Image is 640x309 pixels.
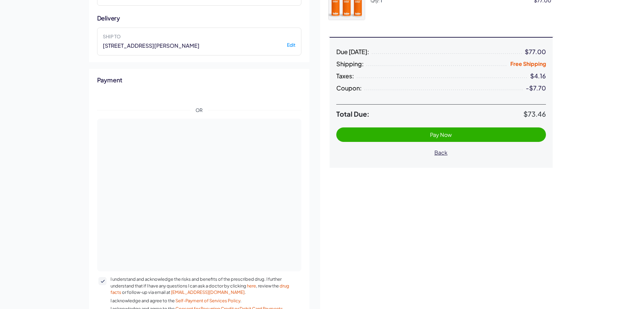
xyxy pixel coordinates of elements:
[97,14,301,22] h2: Delivery
[287,42,296,48] button: Edit
[98,277,106,285] button: I understand and acknowledge the risks and benefits of the prescribed drug. I further understand ...
[97,76,301,84] h2: Payment
[523,110,546,118] span: $73.46
[111,283,289,295] a: drug facts
[96,85,303,103] iframe: Secure express checkout frame
[530,73,546,79] div: $4.16
[526,85,546,91] div: -$7.70
[510,60,546,67] span: Free Shipping
[336,110,523,118] span: Total Due:
[336,48,369,55] span: Due [DATE]:
[190,107,208,114] span: OR
[103,33,296,39] label: Ship to
[247,283,256,288] a: here
[525,48,546,55] div: $77.00
[434,149,447,156] span: Back
[430,131,452,138] span: Pay Now
[102,125,296,267] iframe: Secure payment input frame
[336,127,546,142] button: Pay Now
[336,85,362,91] span: Coupon:
[111,298,291,304] span: I acknowledge and agree to the .
[171,289,245,295] a: [EMAIL_ADDRESS][DOMAIN_NAME]
[336,73,354,79] span: Taxes:
[336,61,364,67] span: Shipping:
[111,276,291,296] span: I understand and acknowledge the risks and benefits of the prescribed drug. I further understand ...
[336,145,546,160] button: Back
[175,298,240,303] a: Self-Payment of Services Policy
[103,42,200,49] span: [STREET_ADDRESS][PERSON_NAME]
